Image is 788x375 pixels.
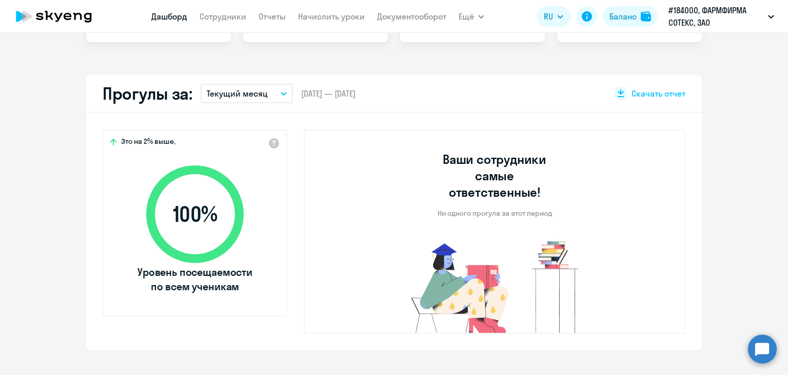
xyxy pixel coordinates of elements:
span: Ещё [459,10,474,23]
img: balance [641,11,651,22]
a: Отчеты [259,11,286,22]
span: Это на 2% выше, [121,137,175,149]
span: Скачать отчет [632,88,685,99]
a: Документооборот [377,11,446,22]
a: Начислить уроки [298,11,365,22]
h2: Прогулы за: [103,83,192,104]
p: #184000, ФАРМФИРМА СОТЕКС, ЗАО [668,4,764,29]
button: Балансbalance [603,6,657,27]
span: [DATE] — [DATE] [301,88,356,99]
p: Текущий месяц [207,87,268,100]
span: RU [544,10,553,23]
button: Ещё [459,6,484,27]
a: Дашборд [151,11,187,22]
img: no-truants [392,238,598,333]
a: Сотрудники [200,11,246,22]
button: #184000, ФАРМФИРМА СОТЕКС, ЗАО [663,4,779,29]
p: Ни одного прогула за этот период [438,209,552,218]
button: Текущий месяц [201,84,293,103]
button: RU [537,6,570,27]
div: Баланс [609,10,637,23]
h3: Ваши сотрудники самые ответственные! [429,151,561,200]
span: 100 % [136,202,254,227]
span: Уровень посещаемости по всем ученикам [136,265,254,294]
